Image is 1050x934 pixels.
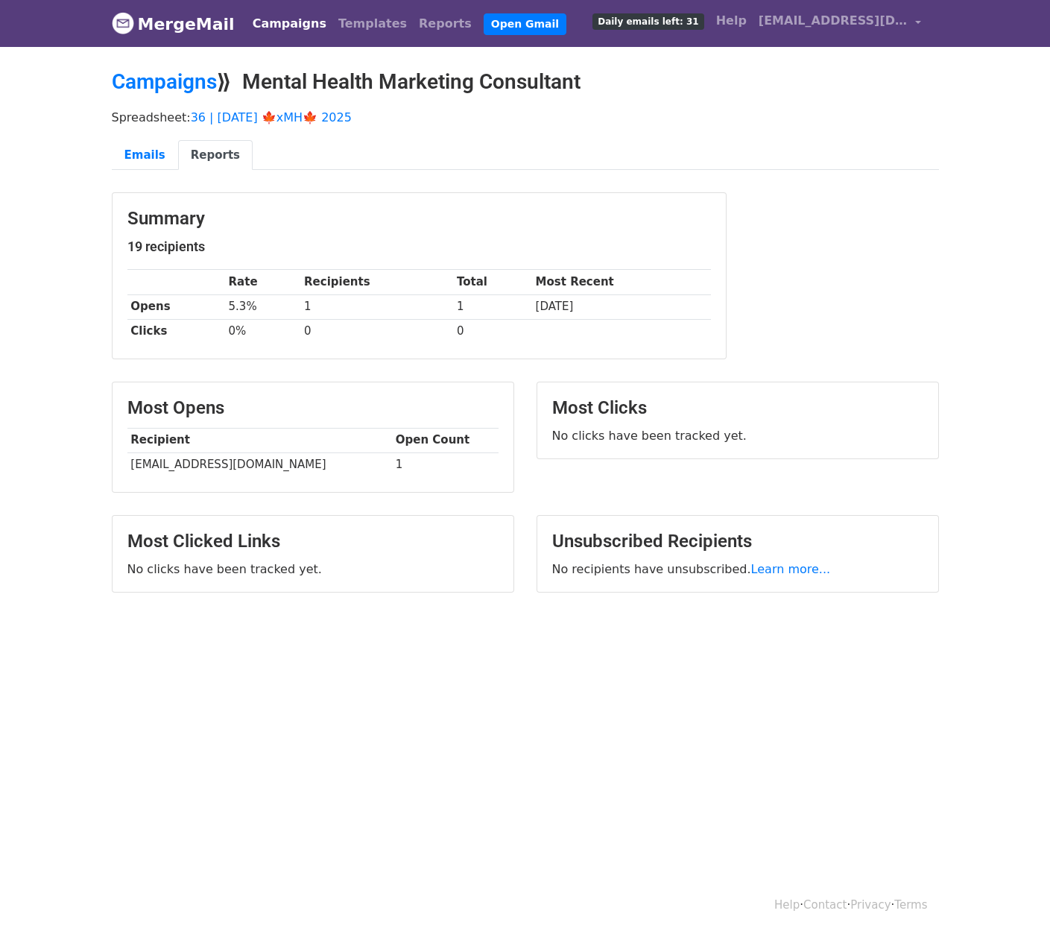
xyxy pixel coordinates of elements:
a: Learn more... [751,562,831,576]
h3: Unsubscribed Recipients [552,531,923,552]
td: 1 [300,294,453,319]
a: Campaigns [247,9,332,39]
a: Reports [413,9,478,39]
td: 1 [392,452,499,477]
h3: Most Clicks [552,397,923,419]
th: Clicks [127,319,225,344]
td: 5.3% [225,294,301,319]
th: Total [453,270,532,294]
p: No clicks have been tracked yet. [552,428,923,444]
a: Open Gmail [484,13,566,35]
a: Privacy [850,898,891,912]
h3: Most Clicked Links [127,531,499,552]
td: 0% [225,319,301,344]
a: Emails [112,140,178,171]
a: 36 | [DATE] 🍁xMH🍁 2025 [191,110,352,124]
th: Rate [225,270,301,294]
td: 0 [300,319,453,344]
h3: Most Opens [127,397,499,419]
span: [EMAIL_ADDRESS][DOMAIN_NAME] [759,12,908,30]
a: Templates [332,9,413,39]
th: Most Recent [532,270,711,294]
td: [EMAIL_ADDRESS][DOMAIN_NAME] [127,452,392,477]
p: No clicks have been tracked yet. [127,561,499,577]
td: 0 [453,319,532,344]
h2: ⟫ Mental Health Marketing Consultant [112,69,939,95]
h5: 19 recipients [127,239,711,255]
p: No recipients have unsubscribed. [552,561,923,577]
a: Reports [178,140,253,171]
th: Recipients [300,270,453,294]
th: Opens [127,294,225,319]
a: Campaigns [112,69,217,94]
th: Open Count [392,428,499,452]
span: Daily emails left: 31 [592,13,703,30]
th: Recipient [127,428,392,452]
h3: Summary [127,208,711,230]
a: MergeMail [112,8,235,40]
td: 1 [453,294,532,319]
img: MergeMail logo [112,12,134,34]
a: Contact [803,898,847,912]
p: Spreadsheet: [112,110,939,125]
a: Daily emails left: 31 [586,6,709,36]
a: [EMAIL_ADDRESS][DOMAIN_NAME] [753,6,927,41]
a: Help [710,6,753,36]
a: Terms [894,898,927,912]
a: Help [774,898,800,912]
iframe: Chat Widget [975,862,1050,934]
td: [DATE] [532,294,711,319]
